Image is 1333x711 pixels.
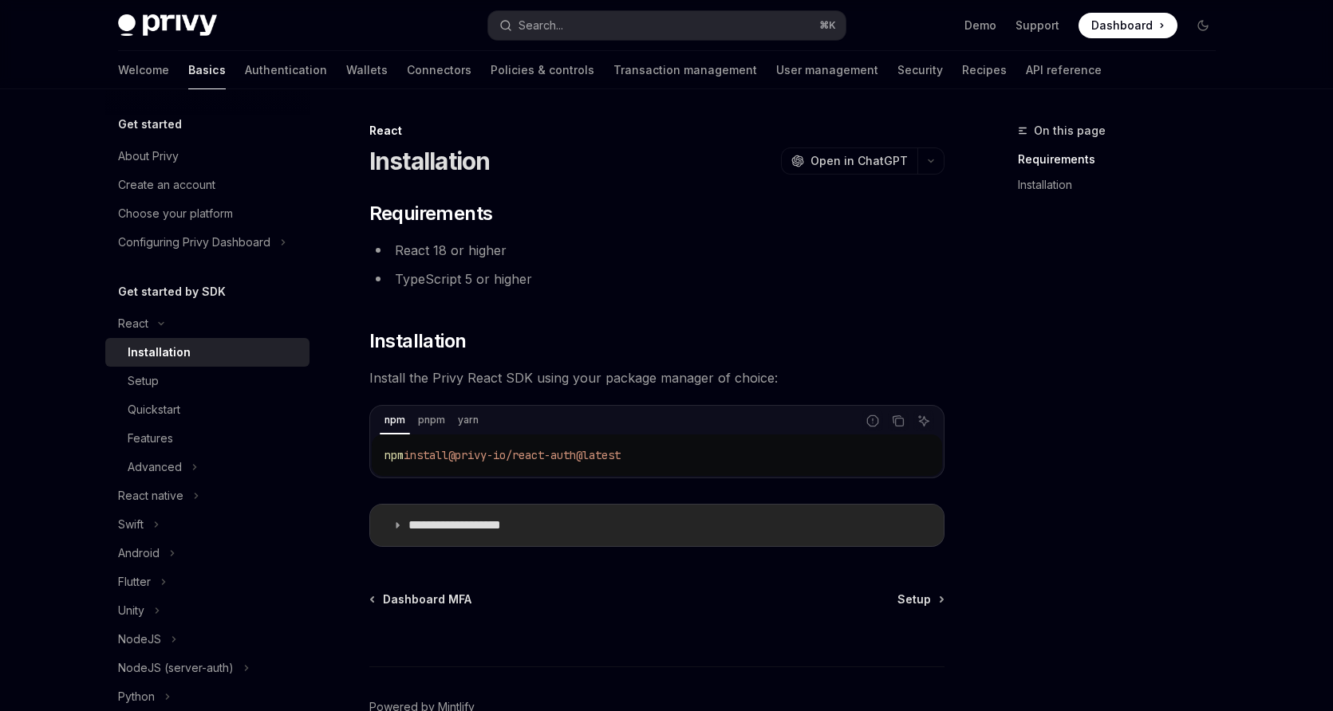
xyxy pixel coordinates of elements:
span: install [404,448,448,462]
span: Setup [897,591,931,607]
h5: Get started [118,115,182,134]
span: Installation [369,328,467,354]
button: Toggle Python section [105,682,310,711]
button: Report incorrect code [862,410,883,431]
div: Choose your platform [118,204,233,223]
span: npm [385,448,404,462]
a: Demo [964,18,996,33]
div: React [369,123,945,139]
a: Installation [105,338,310,367]
button: Toggle Swift section [105,510,310,539]
a: Quickstart [105,395,310,424]
div: Quickstart [128,400,180,419]
button: Toggle NodeJS section [105,625,310,654]
div: npm [380,410,410,430]
a: Recipes [962,51,1007,89]
a: Welcome [118,51,169,89]
span: Dashboard MFA [383,591,471,607]
a: Choose your platform [105,199,310,228]
div: Installation [128,343,191,362]
a: Wallets [346,51,388,89]
span: Dashboard [1091,18,1153,33]
button: Toggle Advanced section [105,453,310,481]
img: dark logo [118,14,217,37]
div: Advanced [128,458,182,477]
a: Basics [188,51,226,89]
div: Setup [128,371,159,391]
a: Create an account [105,171,310,199]
a: Installation [1018,172,1228,198]
button: Ask AI [913,410,934,431]
div: Python [118,687,155,706]
a: Support [1016,18,1059,33]
button: Toggle React native section [105,481,310,510]
span: @privy-io/react-auth@latest [448,448,621,462]
button: Open search [488,11,846,40]
button: Toggle React section [105,309,310,338]
div: Configuring Privy Dashboard [118,233,270,252]
div: pnpm [413,410,450,430]
a: Requirements [1018,147,1228,172]
li: React 18 or higher [369,239,945,261]
button: Toggle dark mode [1190,13,1216,38]
button: Toggle Flutter section [105,568,310,596]
button: Copy the contents from the code block [888,410,909,431]
button: Open in ChatGPT [781,147,917,175]
div: Swift [118,515,144,534]
button: Toggle Android section [105,539,310,568]
div: Features [128,429,173,448]
span: Install the Privy React SDK using your package manager of choice: [369,367,945,389]
div: yarn [453,410,483,430]
div: Search... [519,16,563,35]
a: API reference [1026,51,1102,89]
button: Toggle Unity section [105,596,310,625]
button: Toggle NodeJS (server-auth) section [105,654,310,682]
span: ⌘ K [819,19,836,32]
span: Requirements [369,201,493,226]
a: Connectors [407,51,471,89]
div: NodeJS [118,630,161,649]
h5: Get started by SDK [118,282,226,301]
span: Open in ChatGPT [810,153,908,169]
a: Features [105,424,310,453]
div: NodeJS (server-auth) [118,658,234,678]
div: React native [118,486,183,505]
div: Create an account [118,175,215,194]
li: TypeScript 5 or higher [369,268,945,290]
div: Android [118,544,160,563]
a: Security [897,51,943,89]
a: Setup [105,367,310,395]
div: About Privy [118,147,179,166]
h1: Installation [369,147,491,175]
a: Dashboard [1079,13,1177,38]
a: Setup [897,591,943,607]
div: React [118,314,148,333]
a: Authentication [245,51,327,89]
a: About Privy [105,142,310,171]
a: Policies & controls [491,51,594,89]
button: Toggle Configuring Privy Dashboard section [105,228,310,257]
a: Dashboard MFA [371,591,471,607]
div: Unity [118,601,144,620]
span: On this page [1034,121,1106,140]
a: Transaction management [613,51,757,89]
a: User management [776,51,878,89]
div: Flutter [118,572,151,591]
